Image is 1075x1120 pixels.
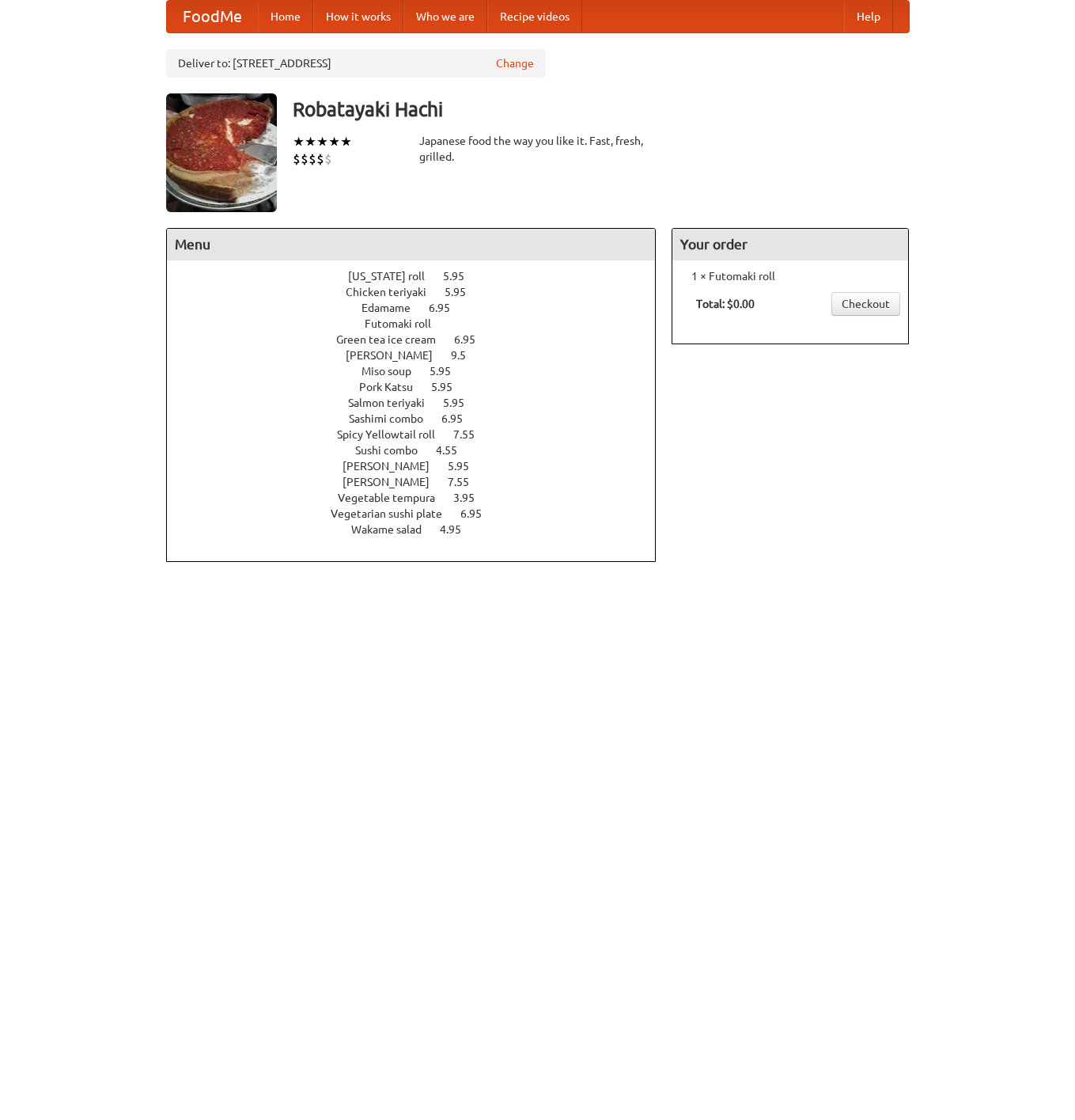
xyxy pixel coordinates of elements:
[351,523,437,536] span: Wakame salad
[359,381,429,393] span: Pork Katsu
[349,412,439,425] span: Sashimi combo
[313,1,403,32] a: How it works
[167,229,656,260] h4: Menu
[441,412,479,425] span: 6.95
[403,1,487,32] a: Who we are
[346,286,442,298] span: Chicken teriyaki
[365,317,476,330] a: Futomaki roll
[443,397,480,409] span: 5.95
[336,333,452,346] span: Green tea ice cream
[454,333,491,346] span: 6.95
[431,381,468,393] span: 5.95
[355,444,433,457] span: Sushi combo
[346,349,449,362] span: [PERSON_NAME]
[316,133,328,150] li: ★
[343,460,498,473] a: [PERSON_NAME] 5.95
[361,302,479,314] a: Edamame 6.95
[258,1,313,32] a: Home
[343,476,498,488] a: [PERSON_NAME] 7.55
[324,150,332,168] li: $
[351,523,490,536] a: Wakame salad 4.95
[343,476,445,488] span: [PERSON_NAME]
[166,93,277,212] img: angular.jpg
[348,397,441,409] span: Salmon teriyaki
[445,286,482,298] span: 5.95
[331,507,458,520] span: Vegetarian sushi plate
[696,298,755,310] b: Total: $0.00
[460,507,498,520] span: 6.95
[451,349,482,362] span: 9.5
[365,317,447,330] span: Futomaki roll
[338,492,504,504] a: Vegetable tempura 3.95
[359,381,482,393] a: Pork Katsu 5.95
[429,302,466,314] span: 6.95
[487,1,582,32] a: Recipe videos
[453,492,490,504] span: 3.95
[448,460,485,473] span: 5.95
[308,150,316,168] li: $
[349,412,492,425] a: Sashimi combo 6.95
[361,302,426,314] span: Edamame
[430,365,467,378] span: 5.95
[305,133,316,150] li: ★
[453,428,490,441] span: 7.55
[336,333,505,346] a: Green tea ice cream 6.95
[419,133,657,165] div: Japanese food the way you like it. Fast, fresh, grilled.
[443,270,480,283] span: 5.95
[316,150,324,168] li: $
[496,55,534,71] a: Change
[361,365,427,378] span: Miso soup
[348,270,441,283] span: [US_STATE] roll
[301,150,308,168] li: $
[831,292,900,316] a: Checkout
[293,93,910,125] h3: Robatayaki Hachi
[348,270,494,283] a: [US_STATE] roll 5.95
[328,133,340,150] li: ★
[338,492,451,504] span: Vegetable tempura
[343,460,445,473] span: [PERSON_NAME]
[166,49,546,78] div: Deliver to: [STREET_ADDRESS]
[355,444,486,457] a: Sushi combo 4.55
[672,229,908,260] h4: Your order
[346,286,495,298] a: Chicken teriyaki 5.95
[440,523,477,536] span: 4.95
[293,150,301,168] li: $
[293,133,305,150] li: ★
[337,428,504,441] a: Spicy Yellowtail roll 7.55
[844,1,893,32] a: Help
[167,1,258,32] a: FoodMe
[331,507,511,520] a: Vegetarian sushi plate 6.95
[340,133,352,150] li: ★
[448,476,485,488] span: 7.55
[436,444,473,457] span: 4.55
[346,349,495,362] a: [PERSON_NAME] 9.5
[348,397,494,409] a: Salmon teriyaki 5.95
[361,365,480,378] a: Miso soup 5.95
[337,428,451,441] span: Spicy Yellowtail roll
[680,268,900,284] li: 1 × Futomaki roll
